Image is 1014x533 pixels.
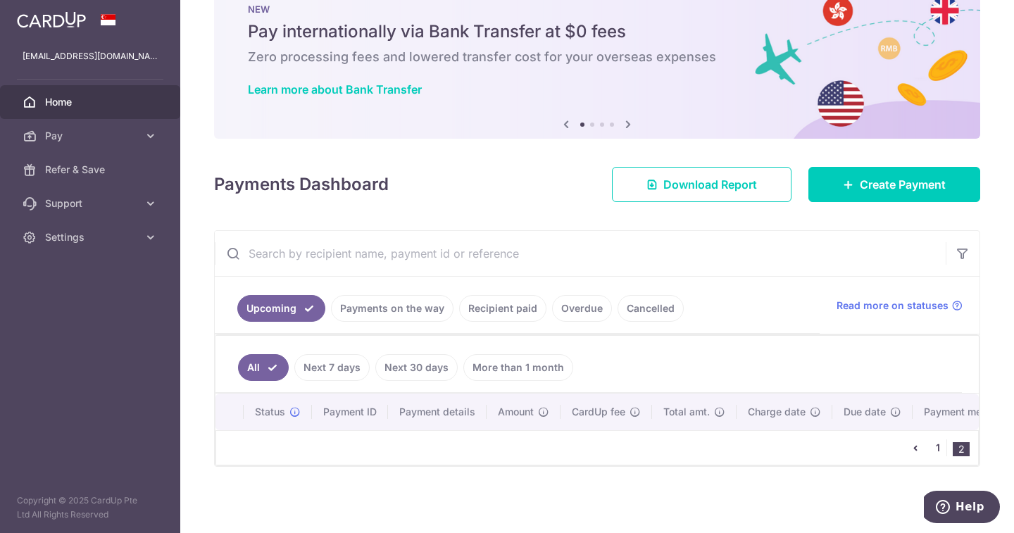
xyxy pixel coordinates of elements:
span: Charge date [748,405,806,419]
span: Create Payment [860,176,946,193]
span: CardUp fee [572,405,625,419]
li: 2 [953,442,970,456]
a: Learn more about Bank Transfer [248,82,422,96]
span: Settings [45,230,138,244]
h5: Pay internationally via Bank Transfer at $0 fees [248,20,946,43]
a: Recipient paid [459,295,546,322]
a: Download Report [612,167,791,202]
th: Payment ID [312,394,388,430]
span: Support [45,196,138,211]
span: Refer & Save [45,163,138,177]
iframe: Opens a widget where you can find more information [924,491,1000,526]
a: Overdue [552,295,612,322]
nav: pager [907,431,978,465]
span: Amount [498,405,534,419]
span: Due date [844,405,886,419]
a: All [238,354,289,381]
a: More than 1 month [463,354,573,381]
a: Create Payment [808,167,980,202]
a: Cancelled [618,295,684,322]
h6: Zero processing fees and lowered transfer cost for your overseas expenses [248,49,946,65]
p: [EMAIL_ADDRESS][DOMAIN_NAME] [23,49,158,63]
h4: Payments Dashboard [214,172,389,197]
a: 1 [930,439,946,456]
span: Download Report [663,176,757,193]
p: NEW [248,4,946,15]
a: Next 7 days [294,354,370,381]
a: Read more on statuses [837,299,963,313]
span: Home [45,95,138,109]
input: Search by recipient name, payment id or reference [215,231,946,276]
a: Next 30 days [375,354,458,381]
span: Status [255,405,285,419]
span: Pay [45,129,138,143]
a: Upcoming [237,295,325,322]
img: CardUp [17,11,86,28]
th: Payment details [388,394,487,430]
a: Payments on the way [331,295,453,322]
span: Read more on statuses [837,299,949,313]
span: Total amt. [663,405,710,419]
